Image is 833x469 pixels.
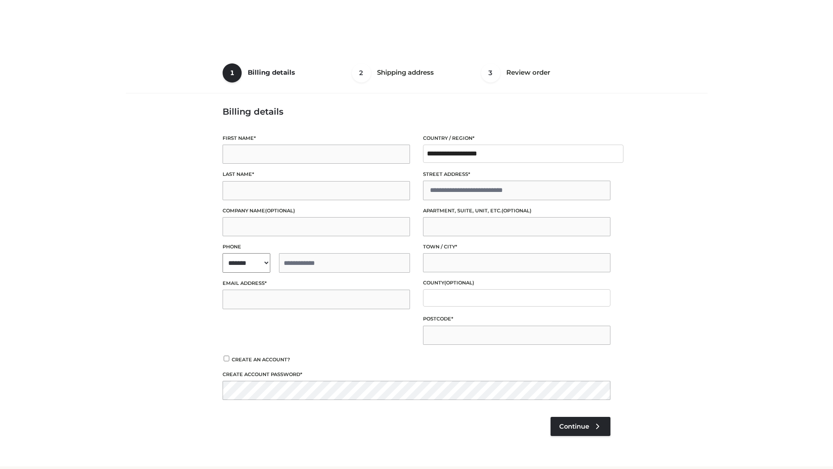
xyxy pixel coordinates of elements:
label: Email address [223,279,410,287]
span: Shipping address [377,68,434,76]
span: Review order [506,68,550,76]
span: 1 [223,63,242,83]
a: Continue [551,417,610,436]
span: 3 [481,63,500,83]
span: Continue [559,423,589,430]
span: (optional) [265,208,295,214]
span: Create an account? [232,357,290,363]
h3: Billing details [223,106,610,117]
label: County [423,279,610,287]
label: Company name [223,207,410,215]
label: Postcode [423,315,610,323]
label: Create account password [223,370,610,379]
input: Create an account? [223,356,230,361]
label: First name [223,134,410,142]
label: Street address [423,170,610,178]
label: Last name [223,170,410,178]
label: Phone [223,243,410,251]
label: Town / City [423,243,610,251]
label: Apartment, suite, unit, etc. [423,207,610,215]
span: Billing details [248,68,295,76]
span: 2 [352,63,371,83]
span: (optional) [502,208,531,214]
span: (optional) [444,280,474,286]
label: Country / Region [423,134,610,142]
